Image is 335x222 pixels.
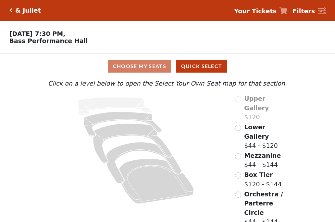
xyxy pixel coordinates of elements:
strong: Filters [292,7,315,15]
a: Your Tickets [234,6,287,16]
path: Upper Gallery - Seats Available: 0 [78,97,152,115]
path: Orchestra / Parterre Circle - Seats Available: 44 [119,159,194,204]
label: $120 - $144 [244,170,282,189]
button: Quick Select [176,60,227,73]
span: Orchestra / Parterre Circle [244,191,283,216]
span: Box Tier [244,171,273,178]
path: Lower Gallery - Seats Available: 151 [84,112,162,136]
p: Click on a level below to open the Select Your Own Seat map for that section. [46,79,289,88]
label: $44 - $120 [244,123,289,150]
strong: Your Tickets [234,7,277,15]
span: Lower Gallery [244,123,269,140]
a: Filters [292,6,326,16]
h5: & Juliet [15,7,41,14]
label: $44 - $144 [244,151,281,169]
label: $120 [244,94,289,122]
span: Upper Gallery [244,95,269,111]
a: Click here to go back to filters [9,8,12,13]
span: Mezzanine [244,152,281,159]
